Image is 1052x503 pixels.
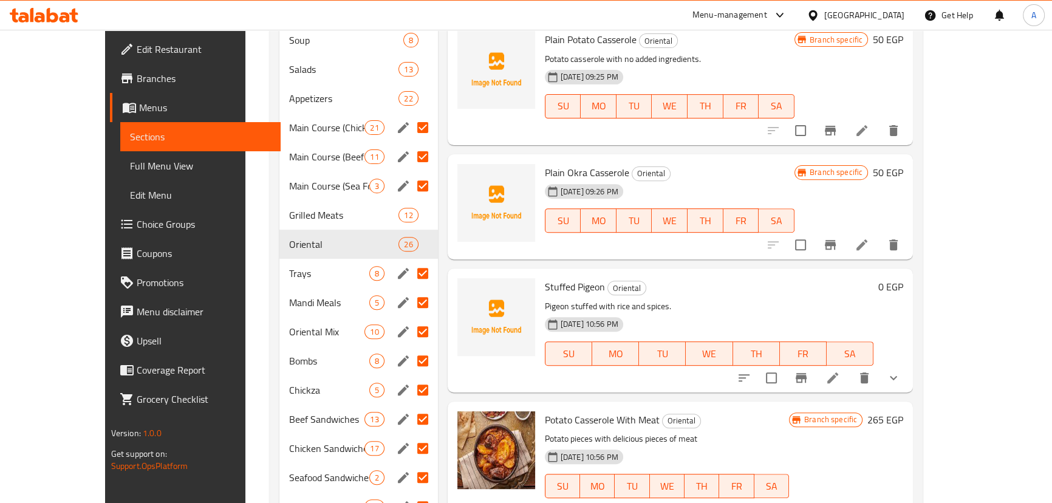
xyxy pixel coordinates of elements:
[652,208,688,233] button: WE
[289,208,399,222] span: Grilled Meats
[279,230,438,259] div: Oriental26
[110,268,281,297] a: Promotions
[827,341,873,366] button: SA
[279,55,438,84] div: Salads13
[556,318,623,330] span: [DATE] 10:56 PM
[824,9,904,22] div: [GEOGRAPHIC_DATA]
[759,477,784,495] span: SA
[615,474,649,498] button: TU
[289,324,365,339] span: Oriental Mix
[403,33,418,47] div: items
[289,412,365,426] div: Beef Sandwiches
[545,163,629,182] span: Plain Okra Casserole
[111,458,188,474] a: Support.OpsPlatform
[289,266,369,281] span: Trays
[279,434,438,463] div: Chicken Sandwiches17edit
[799,414,862,425] span: Branch specific
[279,346,438,375] div: Bombs8edit
[398,91,418,106] div: items
[289,149,365,164] span: Main Course (Beef)
[110,297,281,326] a: Menu disclaimer
[370,355,384,367] span: 8
[805,166,867,178] span: Branch specific
[289,383,369,397] div: Chickza
[585,477,610,495] span: MO
[399,210,417,221] span: 12
[545,30,637,49] span: Plain Potato Casserole
[394,177,412,195] button: edit
[550,345,587,363] span: SU
[879,116,908,145] button: delete
[110,35,281,64] a: Edit Restaurant
[545,278,605,296] span: Stuffed Pigeon
[608,281,646,295] span: Oriental
[365,151,383,163] span: 11
[825,371,840,385] a: Edit menu item
[855,238,869,252] a: Edit menu item
[759,208,794,233] button: SA
[692,8,767,22] div: Menu-management
[279,259,438,288] div: Trays8edit
[691,345,728,363] span: WE
[556,451,623,463] span: [DATE] 10:56 PM
[289,62,399,77] div: Salads
[369,295,384,310] div: items
[729,363,759,392] button: sort-choices
[879,230,908,259] button: delete
[130,188,271,202] span: Edit Menu
[399,239,417,250] span: 26
[370,297,384,309] span: 5
[763,97,790,115] span: SA
[832,345,869,363] span: SA
[370,385,384,396] span: 5
[279,200,438,230] div: Grilled Meats12
[130,159,271,173] span: Full Menu View
[586,97,612,115] span: MO
[728,97,754,115] span: FR
[364,120,384,135] div: items
[399,93,417,104] span: 22
[787,363,816,392] button: Branch-specific-item
[620,477,644,495] span: TU
[120,151,281,180] a: Full Menu View
[686,341,733,366] button: WE
[370,180,384,192] span: 3
[279,288,438,317] div: Mandi Meals5edit
[780,341,827,366] button: FR
[137,217,271,231] span: Choice Groups
[399,64,417,75] span: 13
[398,208,418,222] div: items
[394,264,412,282] button: edit
[855,123,869,138] a: Edit menu item
[457,31,535,109] img: Plain Potato Casserole
[364,412,384,426] div: items
[110,64,281,93] a: Branches
[556,71,623,83] span: [DATE] 09:25 PM
[110,93,281,122] a: Menus
[545,341,592,366] button: SU
[289,120,365,135] div: Main Course (Chicken)
[655,477,680,495] span: WE
[289,441,365,456] span: Chicken Sandwiches
[556,186,623,197] span: [DATE] 09:26 PM
[137,246,271,261] span: Coupons
[289,179,369,193] span: Main Course (Sea Food)
[365,326,383,338] span: 10
[370,268,384,279] span: 8
[289,237,399,251] div: Oriental
[652,94,688,118] button: WE
[394,323,412,341] button: edit
[289,295,369,310] div: Mandi Meals
[110,355,281,385] a: Coverage Report
[550,97,576,115] span: SU
[404,35,418,46] span: 8
[137,363,271,377] span: Coverage Report
[137,42,271,56] span: Edit Restaurant
[545,474,580,498] button: SU
[394,410,412,428] button: edit
[137,334,271,348] span: Upsell
[873,164,903,181] h6: 50 EGP
[759,94,794,118] button: SA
